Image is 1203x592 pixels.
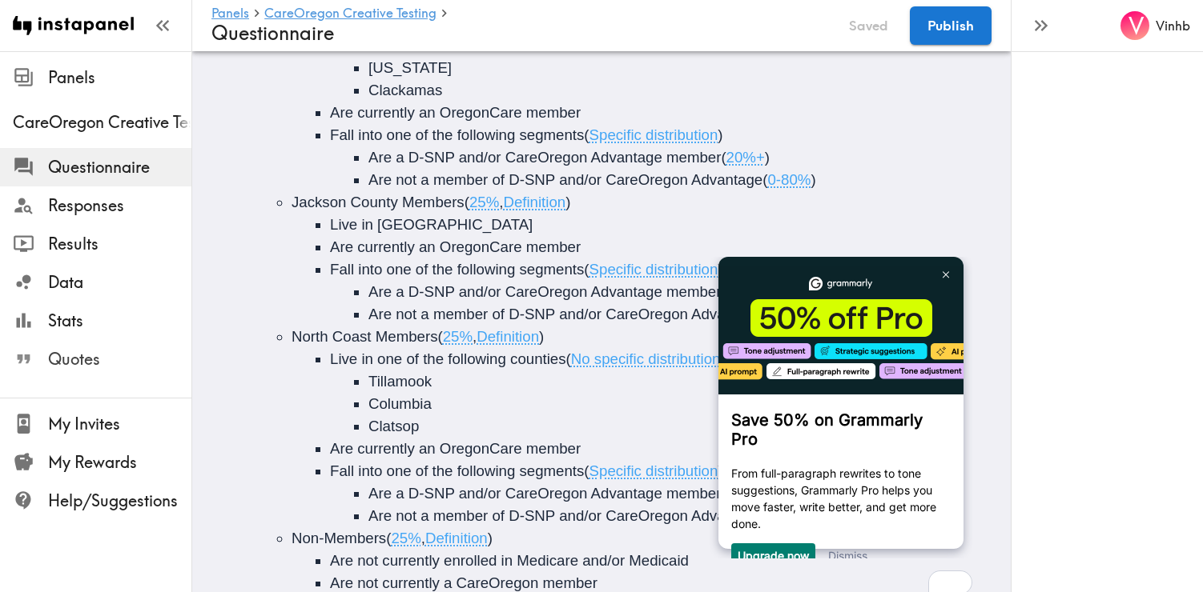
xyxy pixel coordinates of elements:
span: Jackson County Members [292,194,465,210]
span: Are a D-SNP and/or CareOregon Advantage member [368,485,721,502]
span: ) [811,171,815,188]
p: From full-paragraph rewrites to tone suggestions, Grammarly Pro helps you move faster, write bett... [22,208,241,275]
span: V [1129,12,1144,40]
a: CareOregon Creative Testing [264,6,437,22]
span: Specific distribution [589,462,718,479]
span: 25% [469,194,499,210]
span: Definition [425,530,488,546]
span: Fall into one of the following segments [330,462,584,479]
span: Columbia [368,395,432,412]
span: ( [584,261,589,278]
span: Are not currently a CareOregon member [330,574,597,591]
span: Panels [48,66,191,89]
span: Data [48,271,191,294]
span: Definition [503,194,565,210]
span: , [421,530,425,546]
a: Panels [211,6,249,22]
span: Specific distribution [589,126,718,143]
span: Are not a member of D-SNP and/or CareOregon Advantage [368,507,762,524]
span: ( [386,530,391,546]
span: Help/Suggestions [48,490,191,512]
span: ( [437,328,442,345]
span: Definition [477,328,539,345]
span: My Invites [48,413,191,435]
button: Publish [910,6,992,45]
span: 25% [443,328,473,345]
span: Are currently an OregonCare member [330,440,581,457]
span: No specific distribution [571,350,721,367]
span: Are a D-SNP and/or CareOregon Advantage member [368,283,721,300]
img: close_x_white.png [233,14,239,22]
span: Results [48,233,191,255]
span: Are not currently enrolled in Medicare and/or Medicaid [330,552,689,569]
span: 0-80% [767,171,811,188]
span: ( [584,462,589,479]
h3: Save 50% on Grammarly Pro [22,154,241,192]
span: Questionnaire [48,156,191,178]
a: Dismiss [119,292,158,306]
span: 25% [391,530,420,546]
span: Live in [GEOGRAPHIC_DATA] [330,216,533,233]
span: Fall into one of the following segments [330,126,584,143]
span: ( [721,149,726,166]
span: ( [566,350,571,367]
span: 20%+ [726,149,765,166]
span: Are a D-SNP and/or CareOregon Advantage member [368,149,721,166]
span: Quotes [48,348,191,370]
span: Are currently an OregonCare member [330,238,581,255]
span: , [473,328,477,345]
h4: Questionnaire [211,22,827,45]
span: Tillamook [368,373,432,390]
span: Clackamas [368,82,442,98]
h6: Vinhb [1156,17,1190,34]
span: Are currently an OregonCare member [330,104,581,121]
span: Live in one of the following counties [330,350,566,367]
span: ) [488,530,493,546]
span: , [499,194,503,210]
span: Clatsop [368,418,419,434]
span: Are not a member of D-SNP and/or CareOregon Advantage [368,171,762,188]
span: Stats [48,310,191,332]
span: ( [762,171,767,188]
span: ) [539,328,544,345]
span: Fall into one of the following segments [330,261,584,278]
span: ) [765,149,770,166]
span: Non-Members [292,530,386,546]
img: cf05b94ade4f42629b949fb8a375e811-frame-31613004.png [9,10,254,138]
span: Are not a member of D-SNP and/or CareOregon Advantage [368,306,762,322]
span: ) [718,126,722,143]
span: Responses [48,194,191,217]
span: ) [565,194,570,210]
span: My Rewards [48,451,191,474]
span: CareOregon Creative Testing [13,111,191,134]
a: Upgrade now [28,292,99,306]
span: ( [584,126,589,143]
span: Specific distribution [589,261,718,278]
span: North Coast Members [292,328,437,345]
span: [US_STATE] [368,59,452,76]
span: ( [465,194,469,210]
